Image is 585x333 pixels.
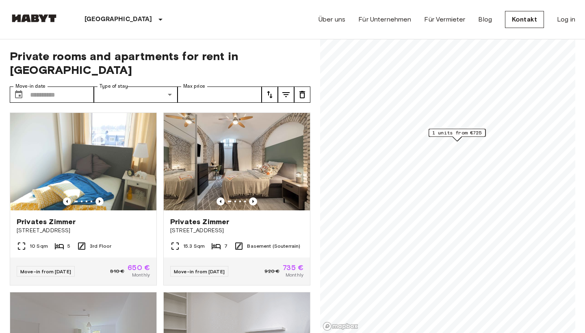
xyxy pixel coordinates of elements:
[30,242,48,250] span: 10 Sqm
[262,86,278,103] button: tune
[20,268,71,275] span: Move-in from [DATE]
[557,15,575,24] a: Log in
[170,217,229,227] span: Privates Zimmer
[10,113,156,210] img: Marketing picture of unit DE-02-011-001-01HF
[247,242,300,250] span: Basement (Souterrain)
[283,264,303,271] span: 735 €
[17,227,150,235] span: [STREET_ADDRESS]
[164,113,310,210] img: Marketing picture of unit DE-02-004-006-05HF
[183,242,205,250] span: 15.3 Sqm
[174,268,225,275] span: Move-in from [DATE]
[100,83,128,90] label: Type of stay
[10,14,58,22] img: Habyt
[170,227,303,235] span: [STREET_ADDRESS]
[224,242,227,250] span: 7
[84,15,152,24] p: [GEOGRAPHIC_DATA]
[278,86,294,103] button: tune
[505,11,544,28] a: Kontakt
[95,197,104,205] button: Previous image
[249,197,257,205] button: Previous image
[286,271,303,279] span: Monthly
[323,322,358,331] a: Mapbox logo
[429,129,485,141] div: Map marker
[67,242,70,250] span: 5
[217,197,225,205] button: Previous image
[294,86,310,103] button: tune
[128,264,150,271] span: 650 €
[424,15,465,24] a: Für Vermieter
[358,15,411,24] a: Für Unternehmen
[90,242,111,250] span: 3rd Floor
[63,197,71,205] button: Previous image
[264,268,279,275] span: 920 €
[10,112,157,285] a: Marketing picture of unit DE-02-011-001-01HFPrevious imagePrevious imagePrivates Zimmer[STREET_AD...
[432,129,482,136] span: 1 units from €725
[318,15,345,24] a: Über uns
[163,112,310,285] a: Marketing picture of unit DE-02-004-006-05HFPrevious imagePrevious imagePrivates Zimmer[STREET_AD...
[110,268,124,275] span: 810 €
[132,271,150,279] span: Monthly
[183,83,205,90] label: Max price
[11,86,27,103] button: Choose date
[10,49,310,77] span: Private rooms and apartments for rent in [GEOGRAPHIC_DATA]
[478,15,492,24] a: Blog
[15,83,45,90] label: Move-in date
[17,217,76,227] span: Privates Zimmer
